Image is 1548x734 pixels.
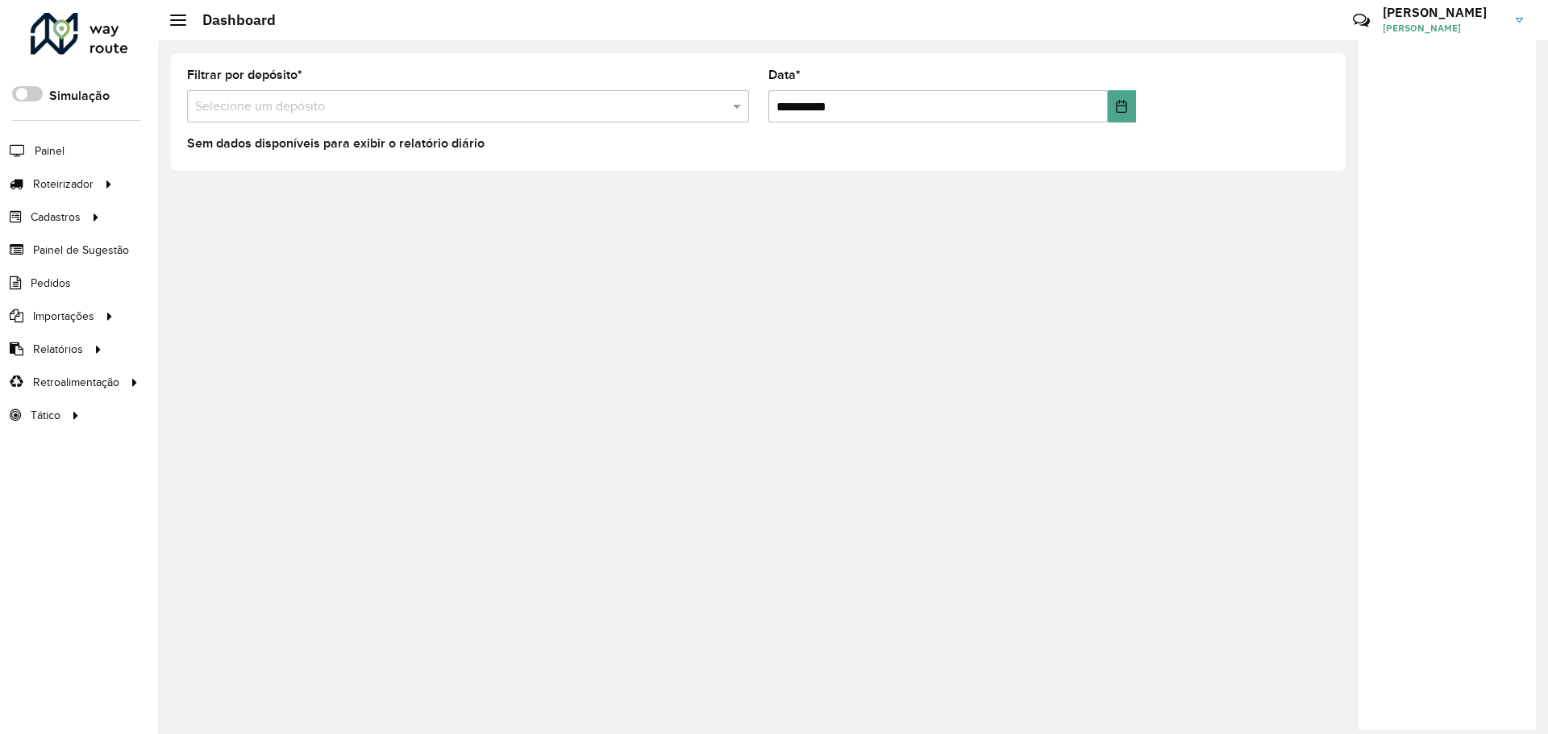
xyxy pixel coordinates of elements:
[1383,21,1504,35] span: [PERSON_NAME]
[31,407,60,424] span: Tático
[33,374,119,391] span: Retroalimentação
[768,65,801,85] label: Data
[33,341,83,358] span: Relatórios
[31,209,81,226] span: Cadastros
[33,242,129,259] span: Painel de Sugestão
[1344,3,1379,38] a: Contato Rápido
[1383,5,1504,20] h3: [PERSON_NAME]
[33,176,94,193] span: Roteirizador
[49,86,110,106] label: Simulação
[35,143,64,160] span: Painel
[33,308,94,325] span: Importações
[186,11,276,29] h2: Dashboard
[187,65,302,85] label: Filtrar por depósito
[187,134,485,153] label: Sem dados disponíveis para exibir o relatório diário
[31,275,71,292] span: Pedidos
[1108,90,1136,122] button: Choose Date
